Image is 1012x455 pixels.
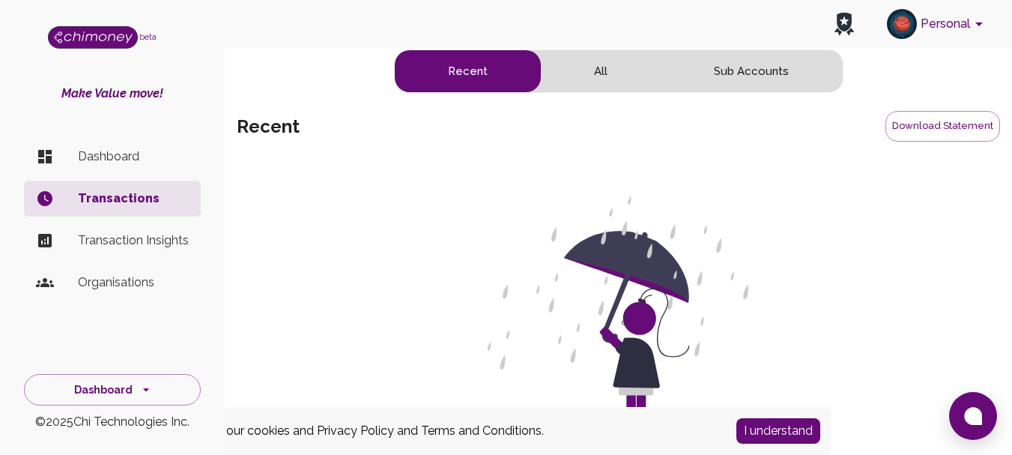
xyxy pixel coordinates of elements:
[541,50,661,92] button: all
[78,190,189,208] p: Transactions
[661,50,842,92] button: subaccounts
[19,422,714,440] div: By using this site, you are agreeing to our cookies and and .
[24,374,201,406] button: Dashboard
[885,111,1000,142] button: Download Statement
[78,274,189,292] p: Organisations
[395,50,541,92] button: recent
[488,196,750,424] img: make-it-rain.svg
[48,26,138,49] img: Logo
[421,424,542,438] a: Terms and Conditions
[78,232,189,250] p: Transaction Insights
[949,392,997,440] button: Open chat window
[139,32,157,41] span: beta
[736,418,820,444] button: Accept cookies
[237,115,300,139] h5: recent
[887,9,917,39] img: avatar
[317,424,394,438] a: Privacy Policy
[394,49,843,93] div: text alignment
[78,148,189,166] p: Dashboard
[881,4,994,43] button: account of current user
